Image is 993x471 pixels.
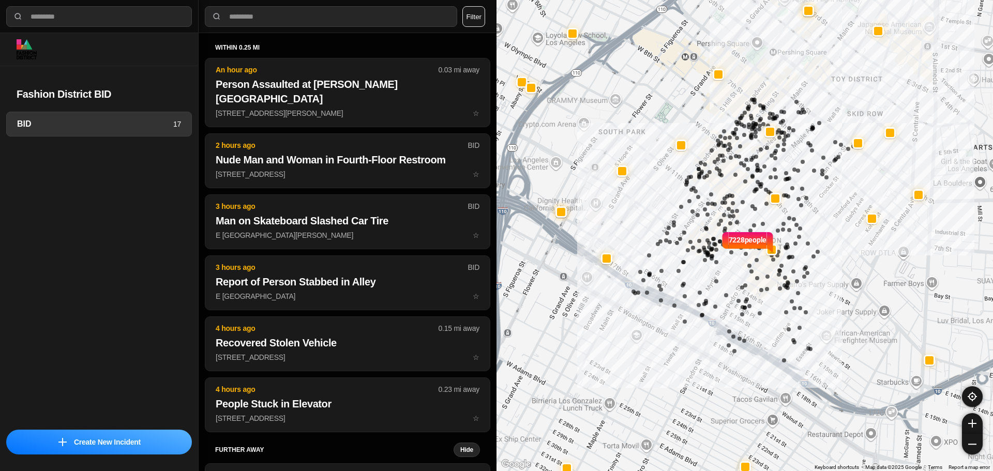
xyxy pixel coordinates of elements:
a: 4 hours ago0.15 mi awayRecovered Stolen Vehicle[STREET_ADDRESS]star [205,353,490,361]
a: 3 hours agoBIDMan on Skateboard Slashed Car TireE [GEOGRAPHIC_DATA][PERSON_NAME]star [205,231,490,239]
img: zoom-in [968,419,976,428]
a: 2 hours agoBIDNude Man and Woman in Fourth-Floor Restroom[STREET_ADDRESS]star [205,170,490,178]
img: Google [499,458,533,471]
button: 3 hours agoBIDMan on Skateboard Slashed Car TireE [GEOGRAPHIC_DATA][PERSON_NAME]star [205,194,490,249]
img: zoom-out [968,440,976,448]
a: Report a map error [949,464,990,470]
p: [STREET_ADDRESS][PERSON_NAME] [216,108,479,118]
h2: Man on Skateboard Slashed Car Tire [216,214,479,228]
p: 0.03 mi away [439,65,479,75]
h5: further away [215,446,454,454]
a: 3 hours agoBIDReport of Person Stabbed in AlleyE [GEOGRAPHIC_DATA]star [205,292,490,300]
h2: Person Assaulted at [PERSON_NAME][GEOGRAPHIC_DATA] [216,77,479,106]
span: Map data ©2025 Google [865,464,922,470]
button: 2 hours agoBIDNude Man and Woman in Fourth-Floor Restroom[STREET_ADDRESS]star [205,133,490,188]
h2: Nude Man and Woman in Fourth-Floor Restroom [216,153,479,167]
button: 4 hours ago0.23 mi awayPeople Stuck in Elevator[STREET_ADDRESS]star [205,377,490,432]
p: BID [468,262,479,272]
p: An hour ago [216,65,439,75]
p: 3 hours ago [216,201,468,211]
p: 0.15 mi away [439,323,479,333]
img: search [212,11,222,22]
p: Create New Incident [74,437,141,447]
button: 4 hours ago0.15 mi awayRecovered Stolen Vehicle[STREET_ADDRESS]star [205,316,490,371]
p: BID [468,140,479,150]
p: 3 hours ago [216,262,468,272]
p: 7228 people [729,235,767,257]
img: icon [58,438,67,446]
img: notch [721,231,729,253]
p: 4 hours ago [216,323,439,333]
h3: BID [17,118,173,130]
button: iconCreate New Incident [6,430,192,454]
button: recenter [962,386,983,407]
img: recenter [968,392,977,401]
button: Keyboard shortcuts [815,464,859,471]
img: notch [766,231,774,253]
button: Hide [454,443,480,457]
small: Hide [460,446,473,454]
a: Open this area in Google Maps (opens a new window) [499,458,533,471]
a: BID17 [6,112,192,136]
p: 17 [173,119,181,129]
span: star [473,109,479,117]
button: 3 hours agoBIDReport of Person Stabbed in AlleyE [GEOGRAPHIC_DATA]star [205,255,490,310]
img: logo [17,39,37,59]
a: 4 hours ago0.23 mi awayPeople Stuck in Elevator[STREET_ADDRESS]star [205,414,490,422]
p: E [GEOGRAPHIC_DATA][PERSON_NAME] [216,230,479,240]
h2: Fashion District BID [17,87,182,101]
span: star [473,414,479,422]
button: An hour ago0.03 mi awayPerson Assaulted at [PERSON_NAME][GEOGRAPHIC_DATA][STREET_ADDRESS][PERSON_... [205,58,490,127]
button: zoom-out [962,434,983,454]
p: 2 hours ago [216,140,468,150]
p: BID [468,201,479,211]
p: [STREET_ADDRESS] [216,169,479,179]
h2: People Stuck in Elevator [216,397,479,411]
h2: Report of Person Stabbed in Alley [216,275,479,289]
p: 4 hours ago [216,384,439,394]
h5: within 0.25 mi [215,43,480,52]
p: 0.23 mi away [439,384,479,394]
button: zoom-in [962,413,983,434]
span: star [473,292,479,300]
button: Filter [462,6,485,27]
p: [STREET_ADDRESS] [216,413,479,423]
span: star [473,231,479,239]
p: [STREET_ADDRESS] [216,352,479,362]
p: E [GEOGRAPHIC_DATA] [216,291,479,301]
img: search [13,11,23,22]
a: Terms (opens in new tab) [928,464,942,470]
a: An hour ago0.03 mi awayPerson Assaulted at [PERSON_NAME][GEOGRAPHIC_DATA][STREET_ADDRESS][PERSON_... [205,109,490,117]
span: star [473,353,479,361]
span: star [473,170,479,178]
h2: Recovered Stolen Vehicle [216,336,479,350]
